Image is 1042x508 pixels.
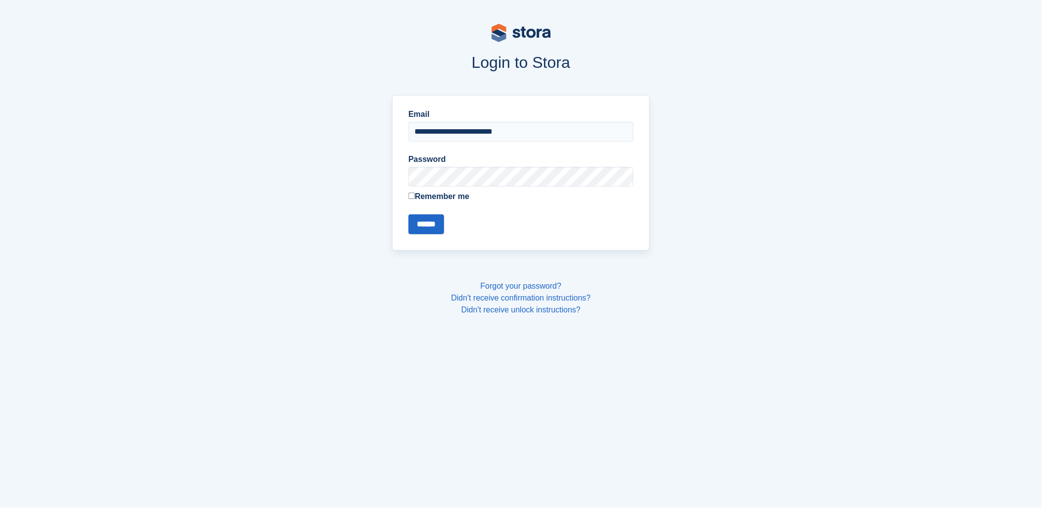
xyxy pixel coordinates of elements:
a: Didn't receive unlock instructions? [461,305,581,314]
label: Password [408,153,634,165]
label: Email [408,108,634,120]
a: Forgot your password? [481,282,562,290]
input: Remember me [408,193,415,199]
label: Remember me [408,191,634,203]
h1: Login to Stora [204,53,839,71]
a: Didn't receive confirmation instructions? [451,294,590,302]
img: stora-logo-53a41332b3708ae10de48c4981b4e9114cc0af31d8433b30ea865607fb682f29.svg [492,24,551,42]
